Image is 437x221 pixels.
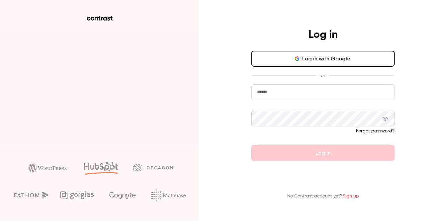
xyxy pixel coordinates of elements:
[133,164,173,171] img: decagon
[308,28,338,41] h4: Log in
[343,194,359,198] a: Sign up
[318,72,329,79] span: or
[356,129,395,133] a: Forgot password?
[251,51,395,67] button: Log in with Google
[287,193,359,200] p: No Contrast account yet?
